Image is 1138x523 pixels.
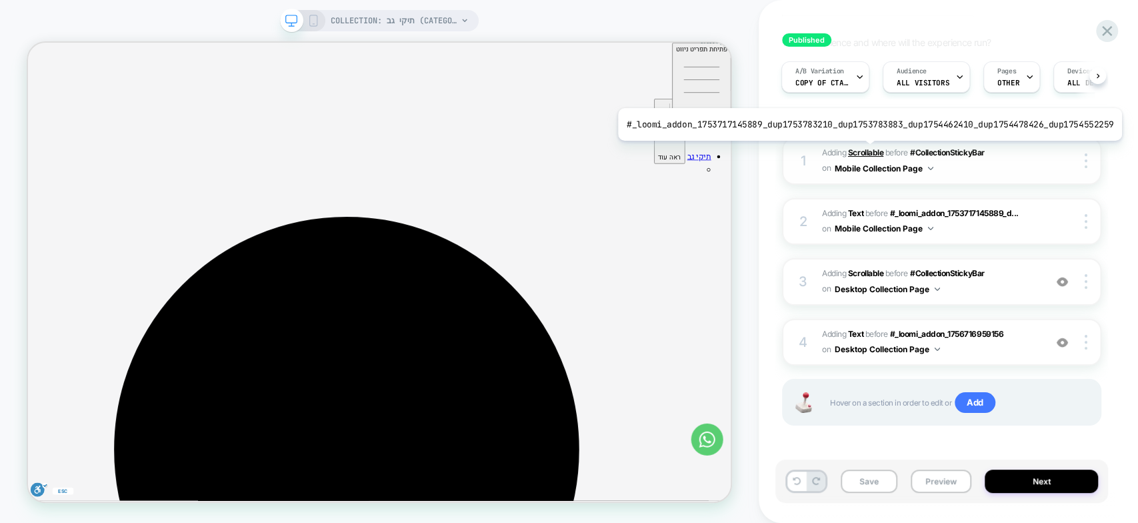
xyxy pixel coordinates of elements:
b: Scrollable [848,268,883,278]
img: down arrow [935,348,940,351]
span: OTHER [997,78,1019,87]
span: COLLECTION: תיקי גב (Category) [331,10,457,31]
a: Chilla [841,101,888,117]
img: close [1085,214,1087,229]
img: CHILLA_2_200X400_48bf273e-e9e7-4a29-8318-9e2a236e8cbe.png [891,89,937,113]
div: 3 [797,270,810,294]
span: Adding [822,147,883,157]
span: Adding [822,329,863,339]
button: Preview [911,470,971,493]
button: Mobile Collection Page [835,160,933,177]
a: Chilla [888,101,937,117]
span: Add [955,392,995,414]
span: Adding [822,208,863,218]
img: CHILLA_200X400_f5ce1c76-38d0-4c48-8782-925b7fe07da5.png [841,89,888,113]
span: BEFORE [885,268,908,278]
img: close [1085,153,1087,168]
span: Copy of cta-inside [795,78,849,87]
div: 2 [797,209,810,233]
img: down arrow [928,227,933,230]
span: #CollectionStickyBar [910,268,985,278]
span: BEFORE [885,147,908,157]
button: Next [985,470,1098,493]
span: #_loomi_addon_1756716959156 [890,329,1003,339]
img: close [1085,335,1087,350]
button: Desktop Collection Page [835,341,940,358]
button: Mobile Collection Page [835,220,933,237]
span: A/B Variation [795,67,844,76]
span: All Visitors [897,78,949,87]
img: down arrow [935,288,940,291]
span: on [822,221,831,236]
img: close [1085,274,1087,289]
span: פתיחת תפריט ניווט [864,2,932,15]
iframe: To enrich screen reader interactions, please activate Accessibility in Grammarly extension settings [28,43,731,500]
span: Audience [897,67,927,76]
span: Adding [822,268,883,278]
span: Hover on a section in order to edit or [830,392,1087,414]
b: Text [848,329,863,339]
div: 1 [797,149,810,173]
button: Save [841,470,897,493]
span: #CollectionStickyBar [910,147,985,157]
div: 4 [797,330,810,354]
b: Scrollable [848,147,883,157]
span: on [822,342,831,357]
b: Text [848,208,863,218]
span: 1. What audience and where will the experience run? [782,37,991,48]
span: ALL DEVICES [1067,78,1115,87]
span: BEFORE [865,208,887,218]
img: crossed eye [1057,276,1068,288]
img: Joystick [790,392,817,413]
span: Published [782,33,831,47]
span: on [822,161,831,175]
span: Pages [997,67,1016,76]
img: down arrow [928,167,933,170]
span: #_loomi_addon_1753717145889_d... [890,208,1019,218]
span: on [822,282,831,296]
button: Desktop Collection Page [835,281,940,298]
span: BEFORE [865,329,887,339]
span: 2. Which changes the experience contains? [782,113,956,124]
span: Devices [1067,67,1093,76]
img: crossed eye [1057,337,1068,348]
